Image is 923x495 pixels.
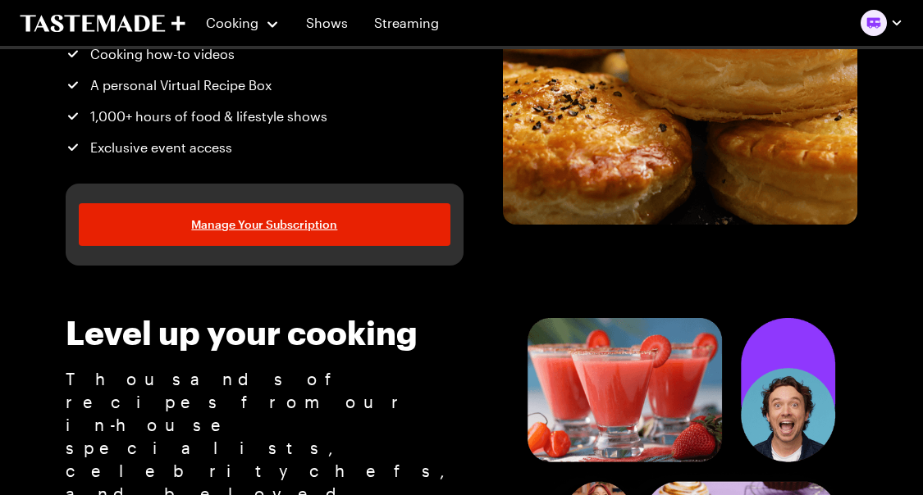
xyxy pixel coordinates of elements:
h3: Level up your cooking [66,315,472,351]
span: Manage Your Subscription [191,216,337,233]
button: Cooking [205,3,280,43]
span: Cooking [206,15,258,30]
span: Exclusive event access [90,138,232,157]
img: Profile picture [861,10,887,36]
span: Cooking how-to videos [90,44,235,64]
span: 1,000+ hours of food & lifestyle shows [90,107,327,126]
button: Profile picture [861,10,903,36]
span: A personal Virtual Recipe Box [90,75,272,95]
a: To Tastemade Home Page [20,14,185,33]
a: Manage Your Subscription [79,203,450,246]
